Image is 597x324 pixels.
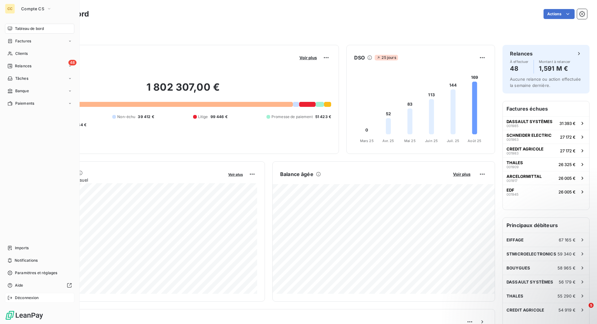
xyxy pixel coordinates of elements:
span: 39 412 € [138,114,154,120]
span: DASSAULT SYSTÈMES [507,119,553,124]
span: 51 423 € [315,114,331,120]
span: Paiements [15,101,34,106]
span: STMICROELECTRONICS [507,251,556,256]
a: Aide [5,280,74,290]
span: 001985 [507,124,519,128]
h6: Principaux débiteurs [503,218,589,233]
span: CREDIT AGRICOLE [507,146,544,151]
span: EIFFAGE [507,237,524,242]
span: 31 393 € [559,121,576,126]
span: 001983 [507,151,519,155]
h6: Factures échues [503,101,589,116]
a: Clients [5,49,74,59]
span: Notifications [15,258,38,263]
button: ARCELORMITTAL00191726 005 € [503,171,589,185]
span: 001945 [507,193,519,196]
h6: DSO [354,54,365,61]
span: Tâches [15,76,28,81]
tspan: Mai 25 [404,139,416,143]
span: À effectuer [510,60,529,64]
a: Tâches [5,74,74,83]
a: Banque [5,86,74,96]
h4: 48 [510,64,529,74]
span: Déconnexion [15,295,39,301]
span: Montant à relancer [539,60,571,64]
span: Relances [15,63,31,69]
button: DASSAULT SYSTÈMES00198531 393 € [503,116,589,130]
tspan: Juin 25 [425,139,438,143]
button: SCHNEIDER ELECTRIC00196327 172 € [503,130,589,144]
span: Voir plus [299,55,317,60]
span: Aucune relance ou action effectuée la semaine dernière. [510,77,581,88]
span: 67 165 € [559,237,576,242]
span: EDF [507,188,514,193]
span: SCHNEIDER ELECTRIC [507,133,552,138]
span: CREDIT AGRICOLE [507,307,544,312]
button: Actions [544,9,575,19]
span: 99 446 € [211,114,228,120]
a: Paiements [5,98,74,108]
span: Promesse de paiement [271,114,313,120]
span: 26 005 € [558,189,576,194]
span: 001909 [507,165,519,169]
div: CC [5,4,15,14]
span: 001963 [507,138,519,141]
span: 5 [589,303,594,308]
h2: 1 802 307,00 € [35,81,331,100]
h6: Relances [510,50,533,57]
span: 48 [68,60,76,65]
h6: Balance âgée [280,170,313,178]
span: Tableau de bord [15,26,44,31]
iframe: Intercom live chat [576,303,591,318]
button: EDF00194526 005 € [503,185,589,198]
span: Imports [15,245,29,251]
span: 27 172 € [560,148,576,153]
span: 54 919 € [558,307,576,312]
tspan: Juil. 25 [447,139,459,143]
img: Logo LeanPay [5,310,44,320]
span: 26 005 € [558,176,576,181]
tspan: Avr. 25 [382,139,394,143]
span: Voir plus [453,172,470,177]
span: Clients [15,51,28,56]
span: Aide [15,283,23,288]
span: Factures [15,38,31,44]
h4: 1,591 M € [539,64,571,74]
tspan: Août 25 [468,139,481,143]
span: THALES [507,160,523,165]
span: Banque [15,88,29,94]
span: Compte CS [21,6,44,11]
button: THALES00190926 325 € [503,157,589,171]
button: Voir plus [226,171,245,177]
span: 26 325 € [558,162,576,167]
button: Voir plus [451,171,472,177]
a: Paramètres et réglages [5,268,74,278]
span: 25 jours [375,55,398,60]
button: Voir plus [298,55,319,60]
a: Factures [5,36,74,46]
tspan: Mars 25 [360,139,374,143]
span: Voir plus [228,172,243,177]
span: ARCELORMITTAL [507,174,542,179]
span: Paramètres et réglages [15,270,57,276]
span: Litige [198,114,208,120]
span: 001917 [507,179,517,183]
a: 48Relances [5,61,74,71]
span: Chiffre d'affaires mensuel [35,177,224,183]
a: Imports [5,243,74,253]
iframe: Intercom notifications message [473,264,597,307]
a: Tableau de bord [5,24,74,34]
span: Non-échu [117,114,135,120]
span: 27 172 € [560,135,576,140]
span: 59 340 € [558,251,576,256]
button: CREDIT AGRICOLE00198327 172 € [503,144,589,157]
